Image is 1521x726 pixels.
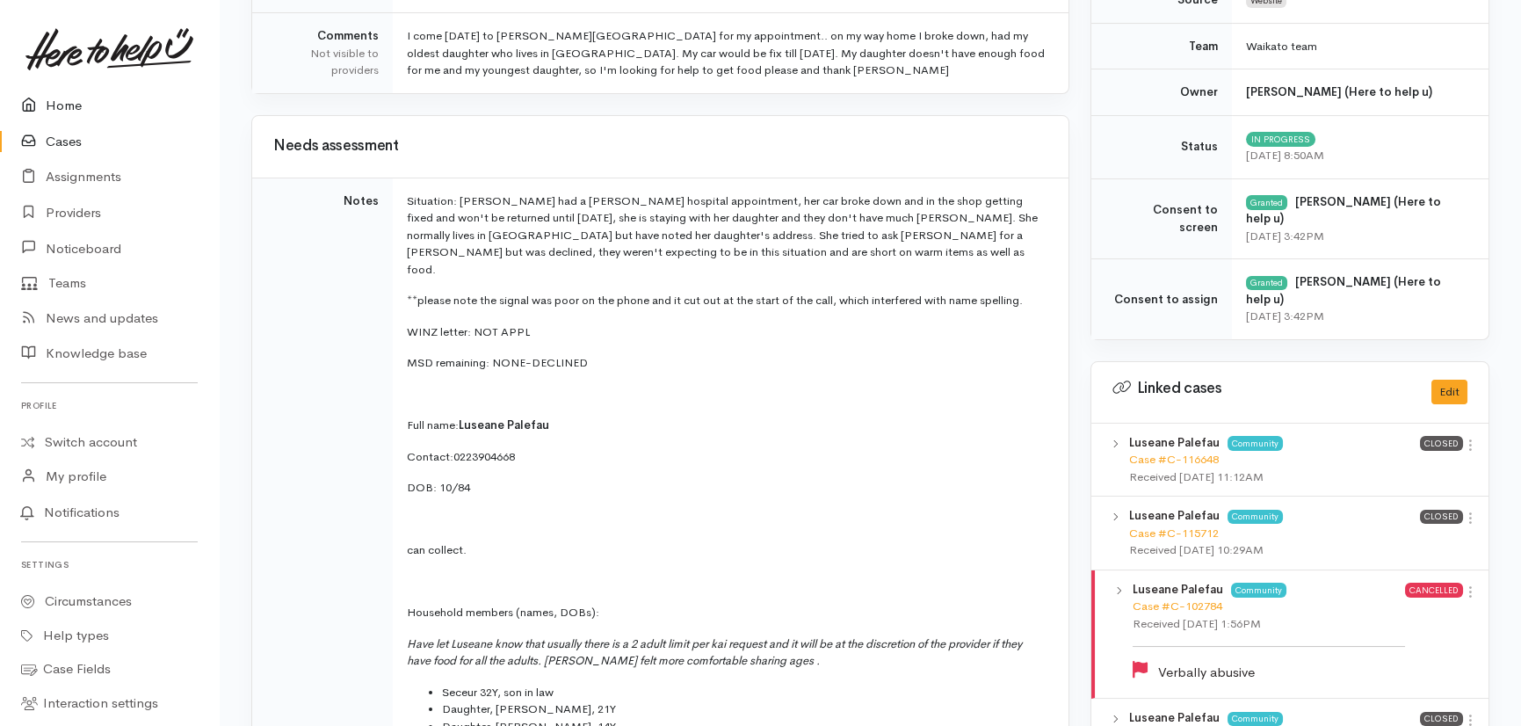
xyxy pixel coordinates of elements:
[1091,69,1232,116] td: Owner
[1091,259,1232,339] td: Consent to assign
[273,45,379,79] div: Not visible to providers
[407,417,1047,434] p: Full name:
[1133,582,1223,597] b: Luseane Palefau
[1420,436,1463,450] span: Closed
[442,684,1047,701] li: Seceur 32Y, son in law
[1129,468,1420,486] div: Received [DATE] 11:12AM
[407,292,1047,309] p: **please note the signal was poor on the phone and it cut out at the start of the call, which int...
[407,354,1047,372] p: MSD remaining: NONE-DECLINED
[1246,195,1287,209] div: Granted
[21,394,198,417] h6: Profile
[1228,436,1283,450] span: Community
[273,138,1047,155] h3: Needs assessment
[252,13,393,93] td: Comments
[1112,380,1410,397] h3: Linked cases
[1246,274,1441,307] b: [PERSON_NAME] (Here to help u)
[1228,510,1283,524] span: Community
[1246,276,1287,290] div: Granted
[407,636,1022,669] i: Have let Luseane know that usually there is a 2 adult limit per kai request and it will be at the...
[1133,661,1256,682] div: Verbally abusive
[1091,23,1232,69] td: Team
[1246,39,1317,54] span: Waikato team
[1246,84,1432,99] b: [PERSON_NAME] (Here to help u)
[1246,228,1467,245] div: [DATE] 3:42PM
[1091,178,1232,259] td: Consent to screen
[1228,712,1283,726] span: Community
[1246,308,1467,325] div: [DATE] 3:42PM
[1420,712,1463,726] span: Closed
[407,604,1047,621] p: Household members (names, DOBs):
[1405,583,1463,597] span: Cancelled
[1246,194,1441,227] b: [PERSON_NAME] (Here to help u)
[1431,380,1467,405] button: Edit
[1091,115,1232,178] td: Status
[1133,615,1405,633] div: Received [DATE] 1:56PM
[442,701,1047,718] li: Daughter, [PERSON_NAME], 21Y
[459,417,549,432] span: Luseane Palefau
[1420,510,1463,524] span: Closed
[1231,583,1286,597] span: Community
[21,553,198,577] h6: Settings
[407,448,1047,466] p: Contact:
[407,323,1047,341] p: WINZ letter: NOT APPL
[1129,710,1220,725] b: Luseane Palefau
[1129,435,1220,450] b: Luseane Palefau
[1246,147,1467,164] div: [DATE] 8:50AM
[393,13,1068,93] td: I come [DATE] to [PERSON_NAME][GEOGRAPHIC_DATA] for my appointment.. on my way home I broke down,...
[407,479,1047,497] p: DOB: 10/84
[1133,599,1222,613] a: Case #C-102784
[407,541,1047,559] p: can collect.
[1129,452,1219,467] a: Case #C-116648
[1129,541,1420,559] div: Received [DATE] 10:29AM
[407,192,1047,279] p: Situation: [PERSON_NAME] had a [PERSON_NAME] hospital appointment, her car broke down and in the ...
[1129,508,1220,523] b: Luseane Palefau
[1129,526,1219,541] a: Case #C-115712
[1246,132,1315,146] span: In progress
[453,449,515,464] a: 0223904668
